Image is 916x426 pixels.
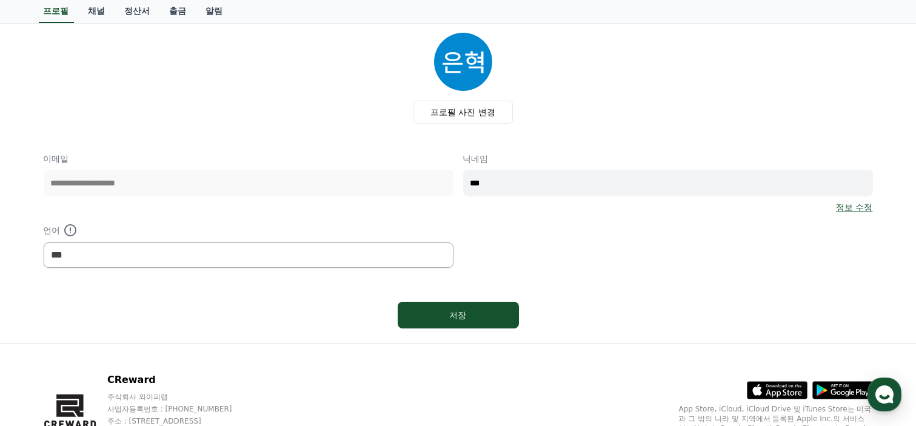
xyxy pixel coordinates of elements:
[107,416,255,426] p: 주소 : [STREET_ADDRESS]
[80,325,156,356] a: 대화
[422,309,495,321] div: 저장
[38,344,45,353] span: 홈
[44,223,453,238] p: 언어
[413,101,513,124] label: 프로필 사진 변경
[107,404,255,414] p: 사업자등록번호 : [PHONE_NUMBER]
[44,153,453,165] p: 이메일
[836,201,872,213] a: 정보 수정
[463,153,873,165] p: 닉네임
[4,325,80,356] a: 홈
[434,33,492,91] img: profile_image
[398,302,519,328] button: 저장
[107,373,255,387] p: CReward
[187,344,202,353] span: 설정
[111,344,125,354] span: 대화
[107,392,255,402] p: 주식회사 와이피랩
[156,325,233,356] a: 설정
